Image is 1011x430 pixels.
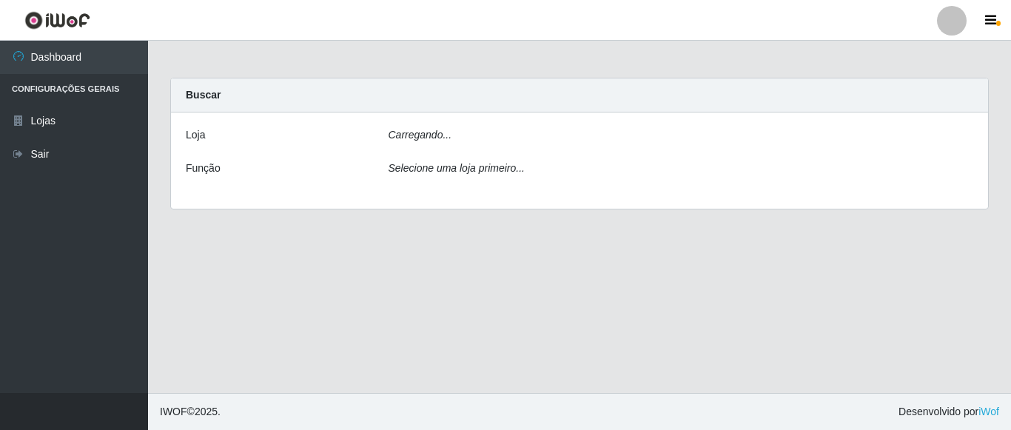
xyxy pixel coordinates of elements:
span: © 2025 . [160,404,221,420]
span: IWOF [160,406,187,417]
span: Desenvolvido por [899,404,999,420]
i: Selecione uma loja primeiro... [389,162,525,174]
label: Função [186,161,221,176]
a: iWof [978,406,999,417]
strong: Buscar [186,89,221,101]
label: Loja [186,127,205,143]
i: Carregando... [389,129,452,141]
img: CoreUI Logo [24,11,90,30]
